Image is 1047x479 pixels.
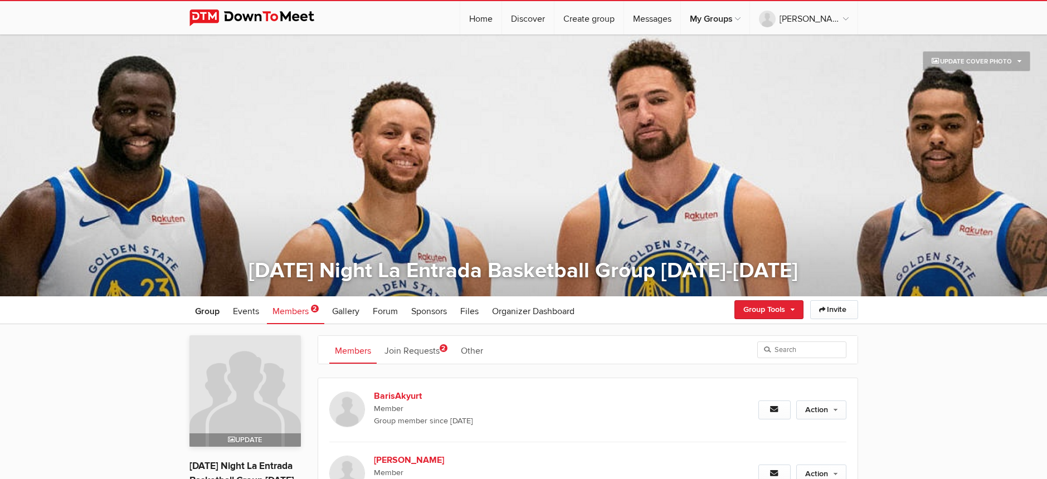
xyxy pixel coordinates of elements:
[374,467,691,479] span: Member
[374,453,564,467] b: [PERSON_NAME]
[923,51,1030,71] a: Update Cover Photo
[757,341,846,358] input: Search
[374,403,691,415] span: Member
[379,336,453,364] a: Join Requests2
[796,400,846,419] a: Action
[189,335,301,447] a: Update
[332,306,359,317] span: Gallery
[411,306,447,317] span: Sponsors
[440,344,447,352] span: 2
[189,9,332,26] img: DownToMeet
[681,1,749,35] a: My Groups
[406,296,452,324] a: Sponsors
[810,300,858,319] a: Invite
[750,1,858,35] a: [PERSON_NAME]
[228,436,262,444] span: Update
[327,296,365,324] a: Gallery
[502,1,554,35] a: Discover
[311,305,319,312] span: 2
[374,389,564,403] b: BarisAkyurt
[734,300,803,319] a: Group Tools
[367,296,403,324] a: Forum
[272,306,309,317] span: Members
[329,336,377,364] a: Members
[460,306,479,317] span: Files
[373,306,398,317] span: Forum
[554,1,624,35] a: Create group
[249,258,798,284] a: [DATE] Night La Entrada Basketball Group [DATE]-[DATE]
[267,296,324,324] a: Members 2
[460,1,501,35] a: Home
[374,415,691,427] span: Group member since [DATE]
[455,296,484,324] a: Files
[486,296,580,324] a: Organizer Dashboard
[189,335,301,447] img: Thursday Night La Entrada Basketball Group 2025-2026
[227,296,265,324] a: Events
[329,392,365,427] img: BarisAkyurt
[624,1,680,35] a: Messages
[329,378,691,442] a: BarisAkyurt Member Group member since [DATE]
[189,296,225,324] a: Group
[455,336,489,364] a: Other
[492,306,574,317] span: Organizer Dashboard
[195,306,220,317] span: Group
[233,306,259,317] span: Events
